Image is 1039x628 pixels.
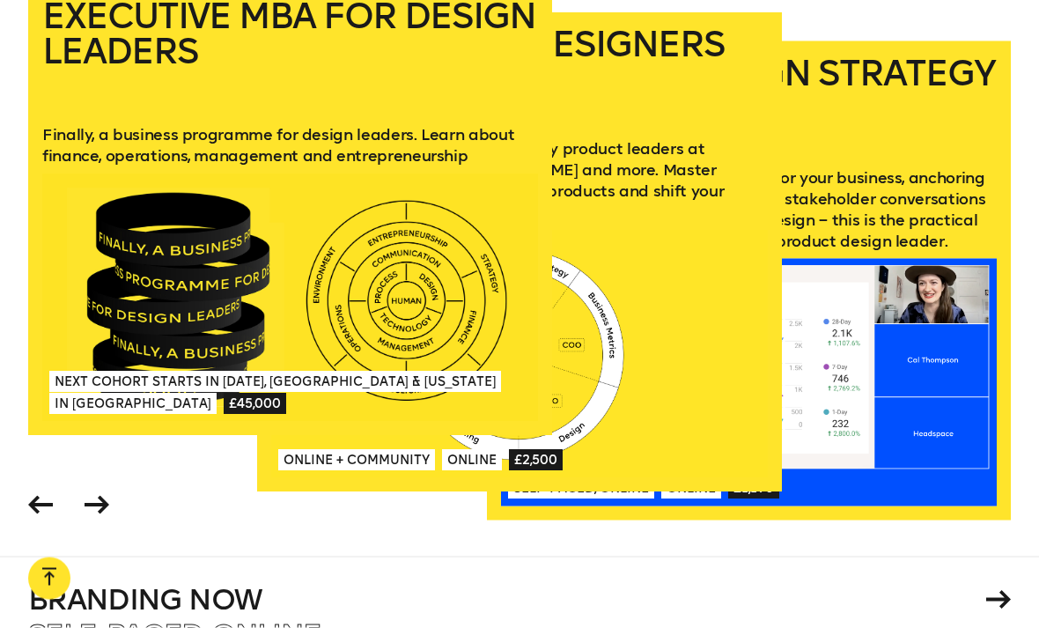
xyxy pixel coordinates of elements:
[49,372,501,393] span: Next Cohort Starts in [DATE], [GEOGRAPHIC_DATA] & [US_STATE]
[49,394,217,415] span: In [GEOGRAPHIC_DATA]
[224,394,286,415] span: £45,000
[42,125,538,167] p: Finally, a business programme for design leaders. Learn about finance, operations, management and...
[442,450,502,471] span: Online
[509,450,563,471] span: £2,500
[278,450,435,471] span: Online + Community
[28,586,980,614] h4: Branding Now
